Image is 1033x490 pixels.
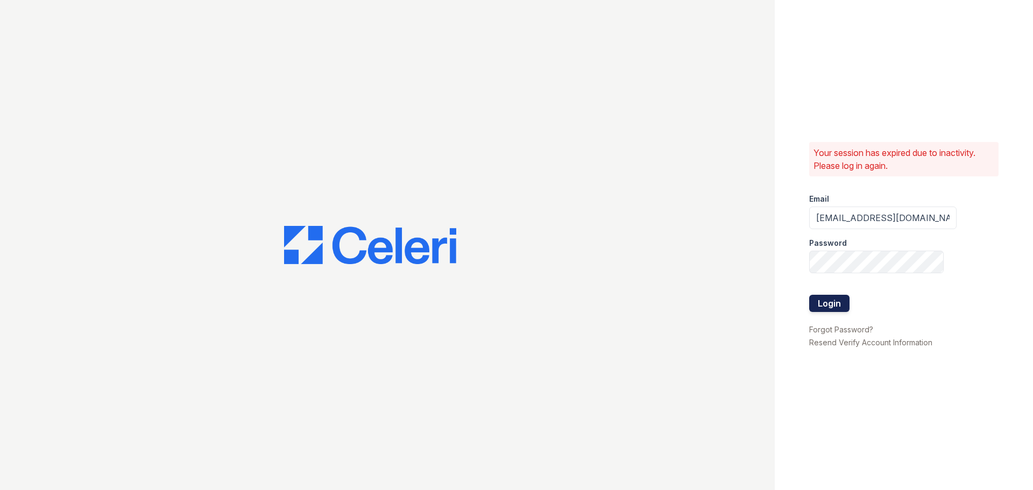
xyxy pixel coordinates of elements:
[284,226,456,265] img: CE_Logo_Blue-a8612792a0a2168367f1c8372b55b34899dd931a85d93a1a3d3e32e68fde9ad4.png
[813,146,994,172] p: Your session has expired due to inactivity. Please log in again.
[809,338,932,347] a: Resend Verify Account Information
[809,238,847,248] label: Password
[809,325,873,334] a: Forgot Password?
[809,295,850,312] button: Login
[809,194,829,204] label: Email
